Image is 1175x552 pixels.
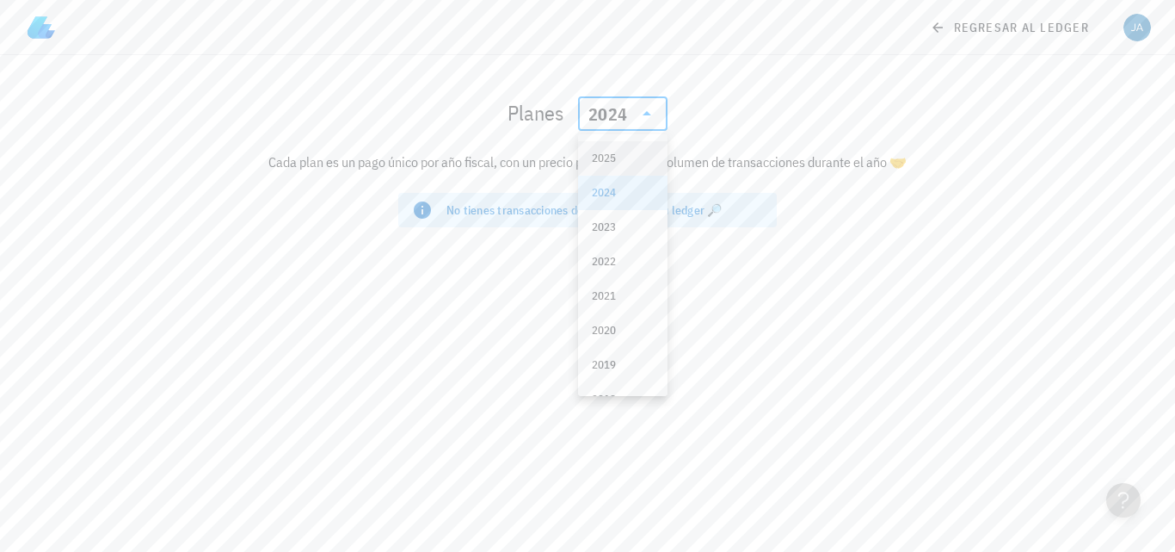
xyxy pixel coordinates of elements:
span: regresar al ledger [933,20,1089,35]
div: 2020 [592,324,654,338]
a: regresar al ledger [920,12,1103,43]
div: 2018 [592,393,654,406]
div: 2022 [592,255,654,269]
div: 2025 [592,152,654,165]
div: 2024 [578,96,667,131]
div: 2023 [592,220,654,234]
h2: Planes [508,99,564,127]
div: avatar [1123,14,1151,41]
img: LedgiFi [28,14,55,41]
div: 2024 [592,186,654,200]
div: No tienes transacciones del año 2024 en tu ledger 🔎 [446,202,763,219]
div: 2024 [588,106,627,123]
div: 2019 [592,358,654,372]
div: 2021 [592,289,654,303]
div: Cada plan es un pago único por año fiscal, con un precio proporcional al volumen de transacciones... [78,141,1098,183]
